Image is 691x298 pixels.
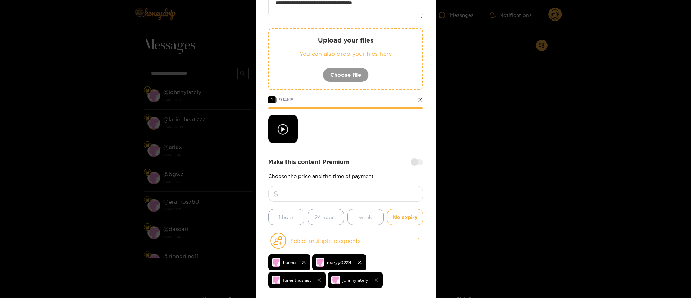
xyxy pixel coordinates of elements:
span: huehu [283,258,296,267]
button: Choose file [323,68,369,82]
img: no-avatar.png [272,258,280,267]
span: week [359,213,372,221]
p: Choose the price and the time of payment [268,173,423,179]
img: no-avatar.png [331,276,340,284]
span: johnnylately [342,276,368,284]
span: 1 hour [279,213,294,221]
img: no-avatar.png [272,276,280,284]
span: 9.14 MB [279,97,294,102]
button: Select multiple recipients [268,232,423,249]
span: 1 [268,96,275,103]
p: Upload your files [283,36,408,44]
span: maryy0234 [327,258,351,267]
button: No expiry [387,209,423,225]
strong: Make this content Premium [268,158,349,166]
p: You can also drop your files here [283,50,408,58]
img: no-avatar.png [316,258,324,267]
button: 1 hour [268,209,304,225]
button: 24 hours [308,209,344,225]
button: week [347,209,384,225]
span: funenthusiast [283,276,311,284]
span: No expiry [393,213,417,221]
span: 24 hours [315,213,337,221]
